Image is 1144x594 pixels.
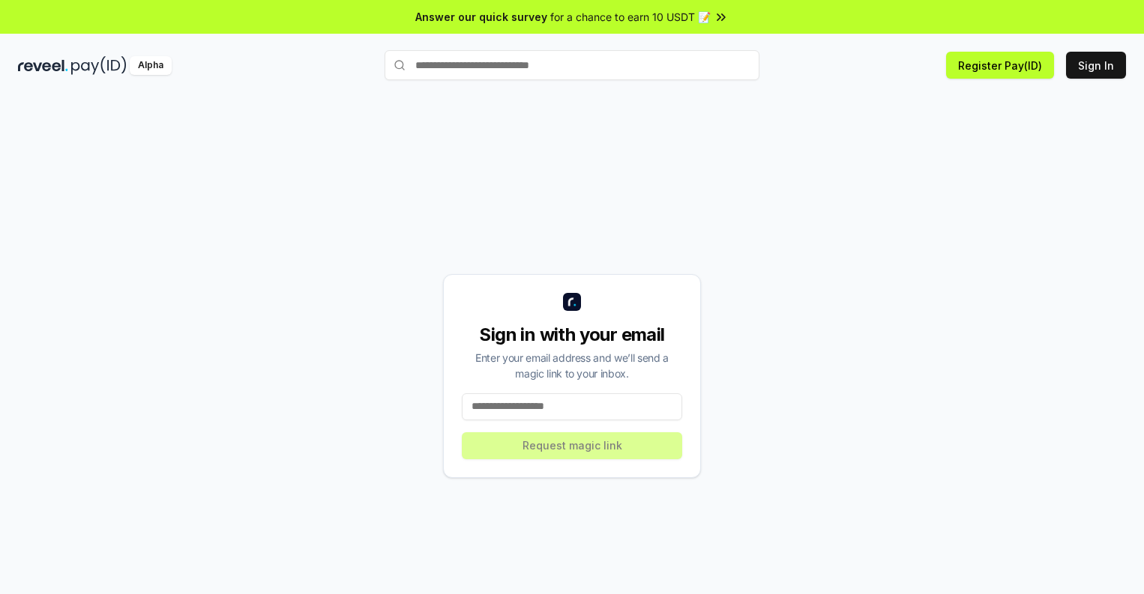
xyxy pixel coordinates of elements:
img: reveel_dark [18,56,68,75]
span: for a chance to earn 10 USDT 📝 [550,9,711,25]
div: Enter your email address and we’ll send a magic link to your inbox. [462,350,682,381]
img: pay_id [71,56,127,75]
img: logo_small [563,293,581,311]
button: Register Pay(ID) [946,52,1054,79]
button: Sign In [1066,52,1126,79]
div: Alpha [130,56,172,75]
span: Answer our quick survey [415,9,547,25]
div: Sign in with your email [462,323,682,347]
